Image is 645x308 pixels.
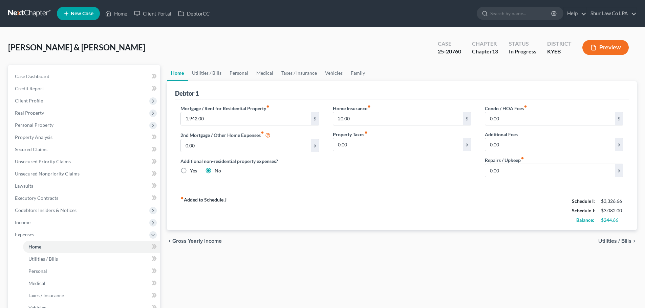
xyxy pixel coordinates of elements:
div: $ [615,138,623,151]
button: Utilities / Bills chevron_right [598,238,637,244]
a: Medical [23,277,160,289]
div: Debtor 1 [175,89,199,97]
strong: Schedule J: [572,208,596,213]
span: Client Profile [15,98,43,103]
div: In Progress [509,48,536,55]
span: Utilities / Bills [28,256,58,262]
a: Family [347,65,369,81]
span: Utilities / Bills [598,238,631,244]
a: Utilities / Bills [188,65,225,81]
span: Case Dashboard [15,73,49,79]
label: Additional non-residential property expenses? [180,158,319,165]
i: fiber_manual_record [524,105,527,108]
label: Home Insurance [333,105,371,112]
span: Home [28,244,41,250]
input: -- [485,112,615,125]
i: fiber_manual_record [261,131,264,134]
div: Chapter [472,48,498,55]
span: Unsecured Nonpriority Claims [15,171,80,176]
i: chevron_left [167,238,172,244]
a: Unsecured Nonpriority Claims [9,168,160,180]
i: fiber_manual_record [180,196,184,200]
div: $ [311,112,319,125]
span: Credit Report [15,86,44,91]
a: Case Dashboard [9,70,160,82]
a: Property Analysis [9,131,160,143]
span: [PERSON_NAME] & [PERSON_NAME] [8,42,145,52]
input: -- [333,138,463,151]
span: Real Property [15,110,44,116]
div: $ [615,164,623,177]
a: Home [23,241,160,253]
i: fiber_manual_record [364,131,368,134]
input: -- [485,164,615,177]
a: Utilities / Bills [23,253,160,265]
span: Expenses [15,232,34,237]
div: KYEB [547,48,572,55]
input: -- [181,139,310,152]
span: Taxes / Insurance [28,292,64,298]
div: $244.66 [601,217,623,223]
input: -- [485,138,615,151]
label: Repairs / Upkeep [485,157,524,164]
div: $ [463,112,471,125]
i: fiber_manual_record [367,105,371,108]
span: Secured Claims [15,146,47,152]
div: District [547,40,572,48]
div: $ [311,139,319,152]
span: Personal [28,268,47,274]
span: 13 [492,48,498,54]
div: Status [509,40,536,48]
i: fiber_manual_record [266,105,270,108]
a: Home [167,65,188,81]
span: Lawsuits [15,183,33,189]
span: New Case [71,11,93,16]
span: Medical [28,280,45,286]
span: Income [15,219,30,225]
a: Medical [252,65,277,81]
a: Taxes / Insurance [23,289,160,302]
label: Property Taxes [333,131,368,138]
label: Mortgage / Rent for Residential Property [180,105,270,112]
strong: Balance: [576,217,594,223]
a: Taxes / Insurance [277,65,321,81]
a: DebtorCC [175,7,213,20]
button: chevron_left Gross Yearly Income [167,238,222,244]
label: Yes [190,167,197,174]
span: Property Analysis [15,134,52,140]
div: Case [438,40,461,48]
label: 2nd Mortgage / Other Home Expenses [180,131,271,139]
a: Shur Law Co LPA [587,7,637,20]
i: fiber_manual_record [521,157,524,160]
a: Secured Claims [9,143,160,156]
a: Unsecured Priority Claims [9,156,160,168]
a: Home [102,7,131,20]
a: Client Portal [131,7,175,20]
label: Additional Fees [485,131,518,138]
span: Executory Contracts [15,195,58,201]
a: Vehicles [321,65,347,81]
strong: Schedule I: [572,198,595,204]
a: Personal [225,65,252,81]
span: Codebtors Insiders & Notices [15,207,77,213]
a: Executory Contracts [9,192,160,204]
div: $3,082.00 [601,207,623,214]
input: Search by name... [490,7,552,20]
strong: Added to Schedule J [180,196,227,225]
a: Help [564,7,586,20]
a: Personal [23,265,160,277]
label: No [215,167,221,174]
div: $ [463,138,471,151]
span: Unsecured Priority Claims [15,159,71,164]
a: Credit Report [9,82,160,95]
input: -- [333,112,463,125]
button: Preview [582,40,629,55]
div: Chapter [472,40,498,48]
input: -- [181,112,310,125]
a: Lawsuits [9,180,160,192]
span: Personal Property [15,122,53,128]
label: Condo / HOA Fees [485,105,527,112]
div: $ [615,112,623,125]
div: $3,326.66 [601,198,623,205]
i: chevron_right [631,238,637,244]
